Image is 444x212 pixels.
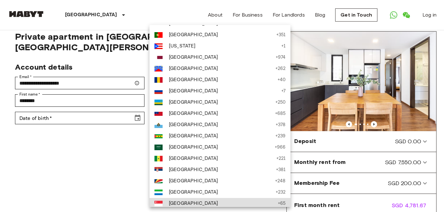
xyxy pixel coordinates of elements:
[169,177,272,185] span: [GEOGRAPHIC_DATA]
[275,99,286,106] p: + 250
[154,145,163,150] img: Saudi Arabia
[154,112,163,116] img: Samoa
[275,133,286,139] p: + 239
[154,122,163,128] img: San Marino
[154,56,163,59] img: Qatar
[169,42,278,50] span: [US_STATE]
[169,166,273,174] span: [GEOGRAPHIC_DATA]
[281,43,285,49] p: + 1
[169,155,273,162] span: [GEOGRAPHIC_DATA]
[169,54,273,61] span: [GEOGRAPHIC_DATA]
[275,144,286,150] p: + 966
[276,189,286,195] p: + 232
[276,166,286,173] p: + 381
[169,189,273,196] span: [GEOGRAPHIC_DATA]
[154,134,163,138] img: São Tomé & Príncipe
[276,32,286,38] p: + 351
[154,66,163,71] img: Réunion
[278,76,286,83] p: + 40
[169,200,275,207] span: [GEOGRAPHIC_DATA]
[276,54,286,61] p: + 974
[154,77,163,83] img: Romania
[154,190,163,195] img: Sierra Leone
[169,99,272,106] span: [GEOGRAPHIC_DATA]
[281,88,285,94] p: + 7
[275,178,286,184] p: + 248
[154,201,163,206] img: Singapore
[154,32,163,38] img: Portugal
[169,144,272,151] span: [GEOGRAPHIC_DATA]
[154,156,163,161] img: Senegal
[276,155,286,162] p: + 221
[169,110,272,117] span: [GEOGRAPHIC_DATA]
[278,200,286,207] p: + 65
[154,167,163,173] img: Serbia
[169,121,273,129] span: [GEOGRAPHIC_DATA]
[276,121,286,128] p: + 378
[169,65,272,72] span: [GEOGRAPHIC_DATA]
[169,87,278,95] span: [GEOGRAPHIC_DATA]
[154,88,163,94] img: Russia
[275,65,286,72] p: + 262
[154,100,163,105] img: Rwanda
[169,76,275,84] span: [GEOGRAPHIC_DATA]
[154,43,163,49] img: Puerto Rico
[154,179,163,183] img: Seychelles
[169,31,273,39] span: [GEOGRAPHIC_DATA]
[169,132,272,140] span: [GEOGRAPHIC_DATA]
[275,110,286,117] p: + 685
